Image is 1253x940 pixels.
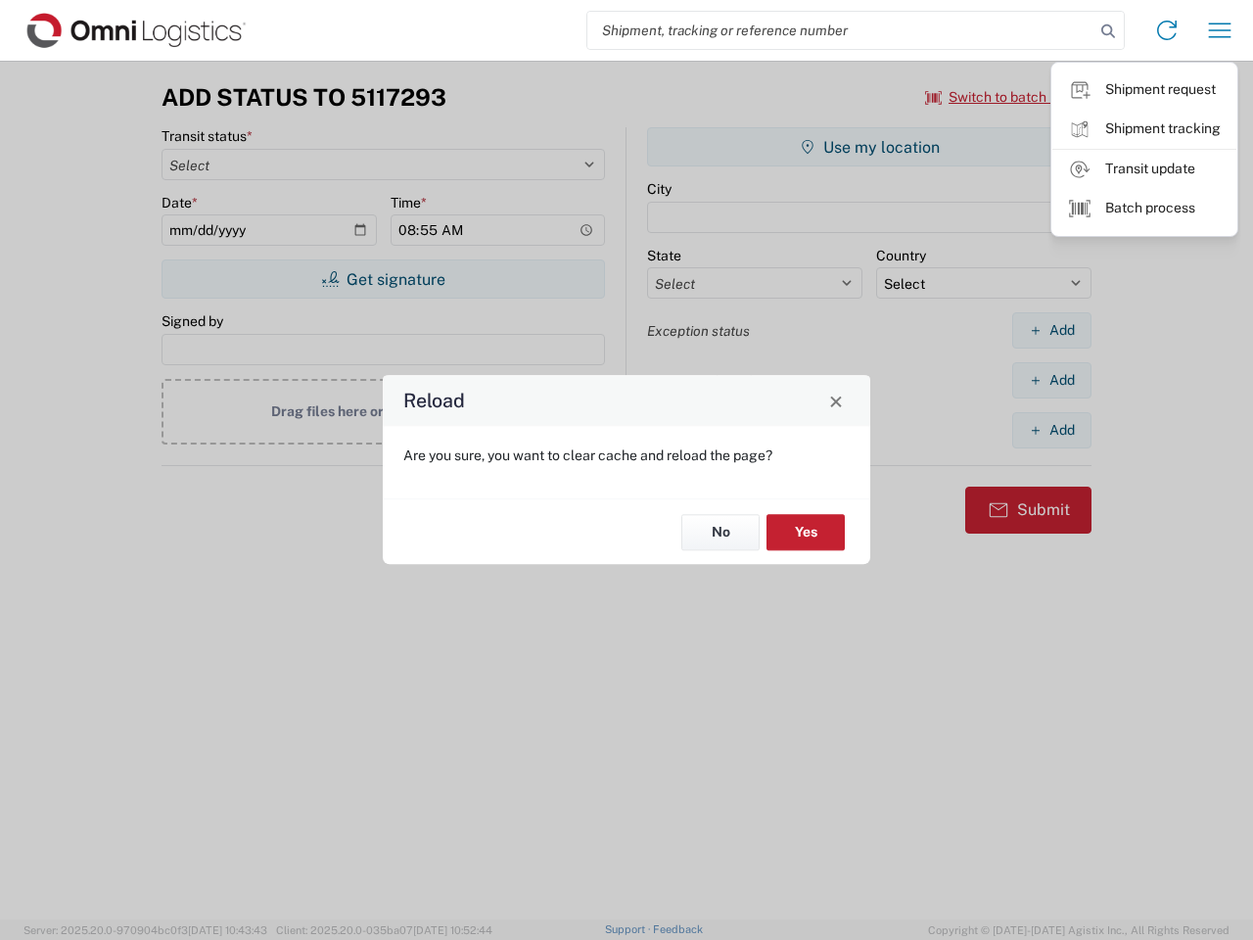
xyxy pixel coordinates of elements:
button: Yes [766,514,845,550]
a: Shipment request [1052,70,1236,110]
button: No [681,514,760,550]
button: Close [822,387,850,414]
a: Batch process [1052,189,1236,228]
p: Are you sure, you want to clear cache and reload the page? [403,446,850,464]
h4: Reload [403,387,465,415]
a: Shipment tracking [1052,110,1236,149]
a: Transit update [1052,150,1236,189]
input: Shipment, tracking or reference number [587,12,1094,49]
